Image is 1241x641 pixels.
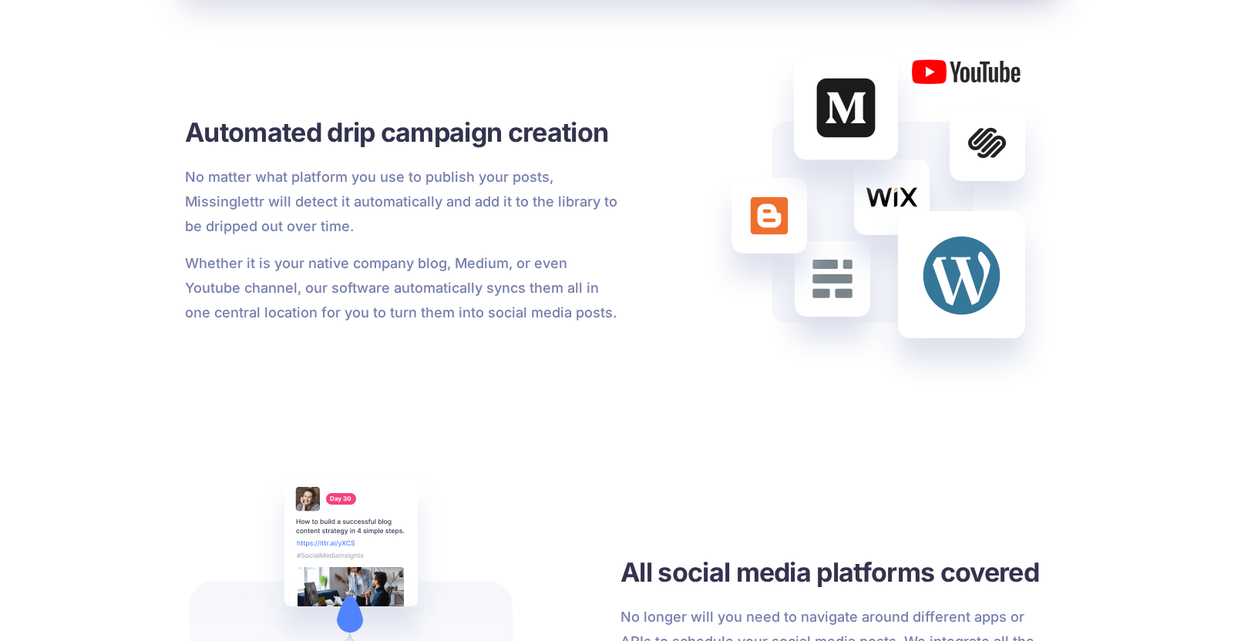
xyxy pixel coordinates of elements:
[185,251,620,325] p: Whether it is your native company blog, Medium, or even Youtube channel, our software automatical...
[701,47,1056,392] img: Supported Blogging Platforms
[620,555,1056,589] h3: All social media platforms covered
[185,115,620,149] h3: Automated drip campaign creation
[185,165,620,239] p: No matter what platform you use to publish your posts, Missinglettr will detect it automatically ...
